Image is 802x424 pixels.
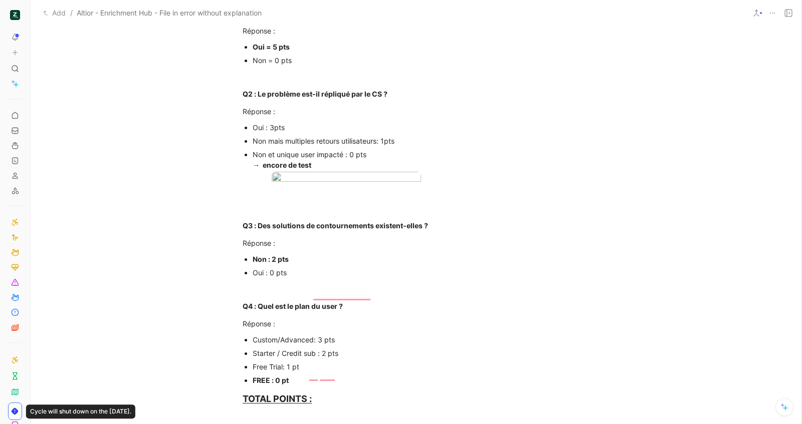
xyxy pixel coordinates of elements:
[41,7,68,19] button: Add
[77,7,262,19] span: Altior - Enrichment Hub - File in error without explanation
[253,255,289,263] strong: Non : 2 pts
[243,26,589,36] div: Réponse :
[253,43,290,51] strong: Oui = 5 pts
[253,376,289,384] strong: FREE : 0 pt
[253,136,589,146] div: Non mais multiples retours utilisateurs: 1pts
[243,106,589,117] div: Réponse :
[253,361,589,372] div: Free Trial: 1 pt
[253,348,589,358] div: Starter / Credit sub : 2 pts
[243,302,343,310] strong: Q4 : Quel est le plan du user ?
[70,7,73,19] span: /
[243,90,387,98] strong: Q2 : Le problème est-il répliqué par le CS ?
[253,334,589,345] div: Custom/Advanced: 3 pts
[243,221,428,230] strong: Q3 : Des solutions de contournements existent-elles ?
[26,404,135,418] div: Cycle will shut down on the [DATE].
[10,10,20,20] img: ZELIQ
[8,8,22,22] button: ZELIQ
[272,172,421,185] img: Screenshot 2025-09-16 at 16.28.46.png
[253,149,589,170] div: Non et unique user impacté : 0 pts
[253,161,311,169] strong: → encore de test
[253,122,589,133] div: Oui : 3pts
[253,267,589,278] div: Oui : 0 pts
[243,238,589,248] div: Réponse :
[243,393,312,404] u: TOTAL POINTS :
[243,318,589,329] div: Réponse :
[253,55,589,66] div: Non = 0 pts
